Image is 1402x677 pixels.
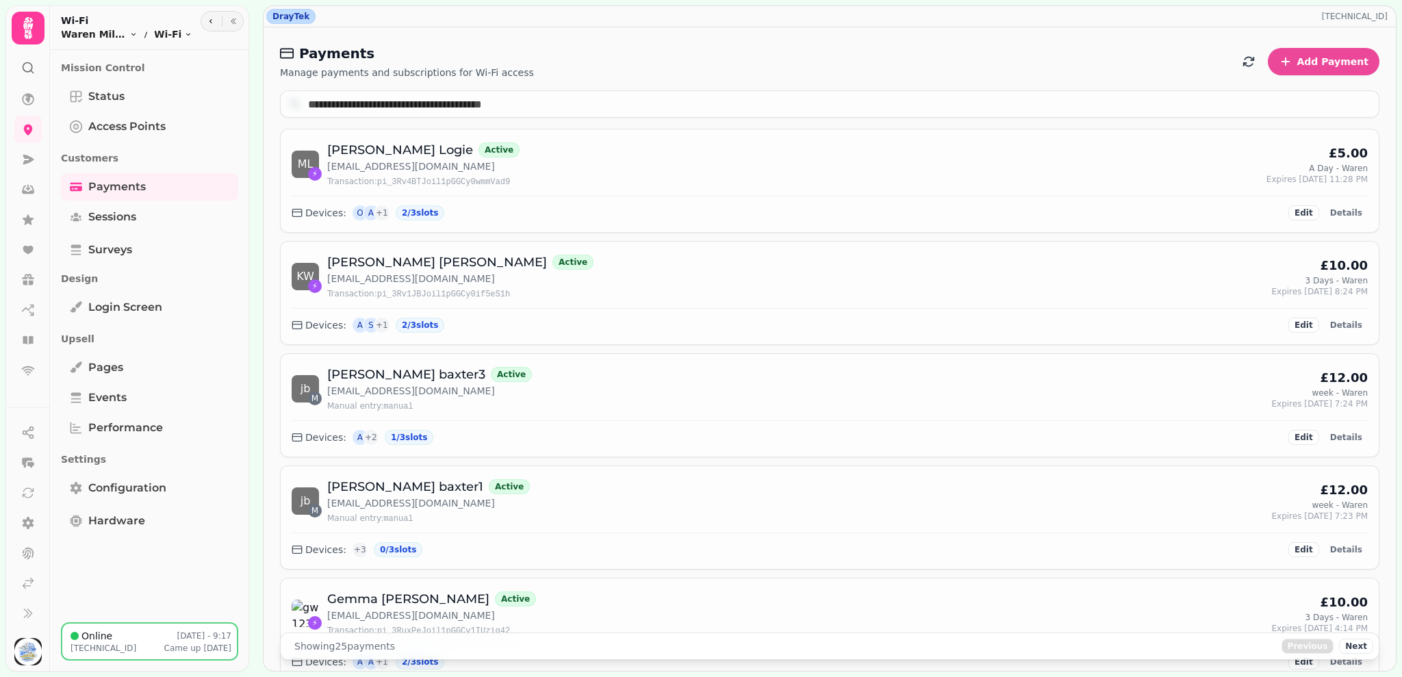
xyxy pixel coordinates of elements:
div: week - Waren [1312,387,1368,398]
button: Details [1325,430,1368,445]
p: [EMAIL_ADDRESS][DOMAIN_NAME] [327,384,532,398]
span: Login screen [88,299,162,316]
p: Design [61,266,238,291]
button: Edit [1288,654,1319,669]
span: Came up [164,643,201,653]
a: Status [61,83,238,110]
div: Devices: [292,431,346,444]
h3: [PERSON_NAME] Logie [327,140,473,159]
span: Details [1330,658,1362,666]
h3: [PERSON_NAME] baxter1 [327,477,483,496]
div: Active [489,479,530,494]
a: Surveys [61,236,238,264]
span: Waren Mill Camping and [GEOGRAPHIC_DATA] [61,27,127,41]
span: Previous [1288,642,1328,650]
span: Next [1345,642,1367,650]
p: [TECHNICAL_ID] [1322,11,1393,22]
button: Details [1325,318,1368,333]
span: manual [383,402,413,411]
a: Login screen [61,294,238,321]
button: Details [1325,542,1368,557]
div: M [308,392,322,405]
div: Transaction: [327,176,520,188]
div: DrayTek [266,9,316,24]
div: Devices: [292,655,346,669]
a: Performance [61,414,238,442]
h2: Payments [280,44,534,63]
span: Payments [88,179,146,195]
span: Pages [88,359,123,376]
span: Surveys [88,242,132,258]
span: Edit [1295,433,1313,442]
div: ⚡ [308,616,322,630]
span: Performance [88,420,163,436]
button: Previous [1282,639,1334,654]
button: Edit [1288,542,1319,557]
div: £12.00 [1321,368,1368,387]
p: Mission Control [61,55,238,80]
div: A Day - Waren [1309,163,1368,174]
div: Samsung SM-S926B [363,317,379,333]
div: Manual entry: [327,513,530,524]
div: Expires [DATE] 11:28 PM [1266,174,1368,185]
span: pi_3Rv4BTJoil1pGGCy0wmmVad9 [377,177,510,187]
span: j b [301,383,311,394]
span: [DATE] [203,643,231,653]
div: Apple iPhone [363,205,379,221]
span: Status [88,88,125,105]
div: Expires [DATE] 7:23 PM [1271,511,1368,522]
span: Access Points [88,118,166,135]
div: Expires [DATE] 7:24 PM [1271,398,1368,409]
div: Active [479,142,520,157]
nav: Tabs [50,50,249,622]
p: Online [81,629,112,643]
a: Events [61,384,238,411]
button: Details [1325,654,1368,669]
p: [EMAIL_ADDRESS][DOMAIN_NAME] [327,496,530,510]
div: 1 / 3 slots [385,430,434,445]
nav: breadcrumb [61,27,192,41]
button: Wi-Fi [154,27,192,41]
div: week - Waren [1312,500,1368,511]
div: 2 / 3 slots [396,318,445,333]
span: Edit [1295,658,1313,666]
div: Apple iPhone [363,654,379,670]
span: Edit [1295,321,1313,329]
span: pi_3Rv1JBJoil1pGGCy0if5eS1h [377,290,510,299]
div: Apple Macintosh [352,429,368,446]
p: [TECHNICAL_ID] [71,643,136,654]
div: £12.00 [1321,481,1368,500]
div: Transaction: [327,625,536,637]
div: 2 / 3 slots [396,654,445,669]
button: Edit [1288,430,1319,445]
span: Edit [1295,209,1313,217]
div: Active [552,255,594,270]
div: Active [491,367,532,382]
div: 3 Days - Waren [1305,612,1368,623]
img: User avatar [14,638,42,665]
div: + 1 [374,205,390,221]
div: + 1 [374,654,390,670]
p: [EMAIL_ADDRESS][DOMAIN_NAME] [327,159,520,173]
span: Edit [1295,546,1313,554]
div: 2 / 3 slots [396,205,445,220]
span: j b [301,496,311,507]
span: Events [88,389,127,406]
div: £5.00 [1329,144,1368,163]
button: Edit [1288,205,1319,220]
div: + 3 [352,541,368,558]
div: Devices: [292,543,346,557]
div: Transaction: [327,288,594,300]
span: Details [1330,546,1362,554]
span: Add Payment [1297,57,1368,66]
span: Details [1330,209,1362,217]
img: gw123@btinternet.com-gravatar [292,600,319,627]
h3: [PERSON_NAME] [PERSON_NAME] [327,253,547,272]
span: Hardware [88,513,145,529]
button: Details [1325,205,1368,220]
span: manual [383,514,413,524]
div: ⚡ [308,167,322,181]
span: Configuration [88,480,166,496]
div: Manual entry: [327,400,532,412]
span: pi_3RuxPeJoil1pGGCy1IUziq42 [377,626,510,636]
